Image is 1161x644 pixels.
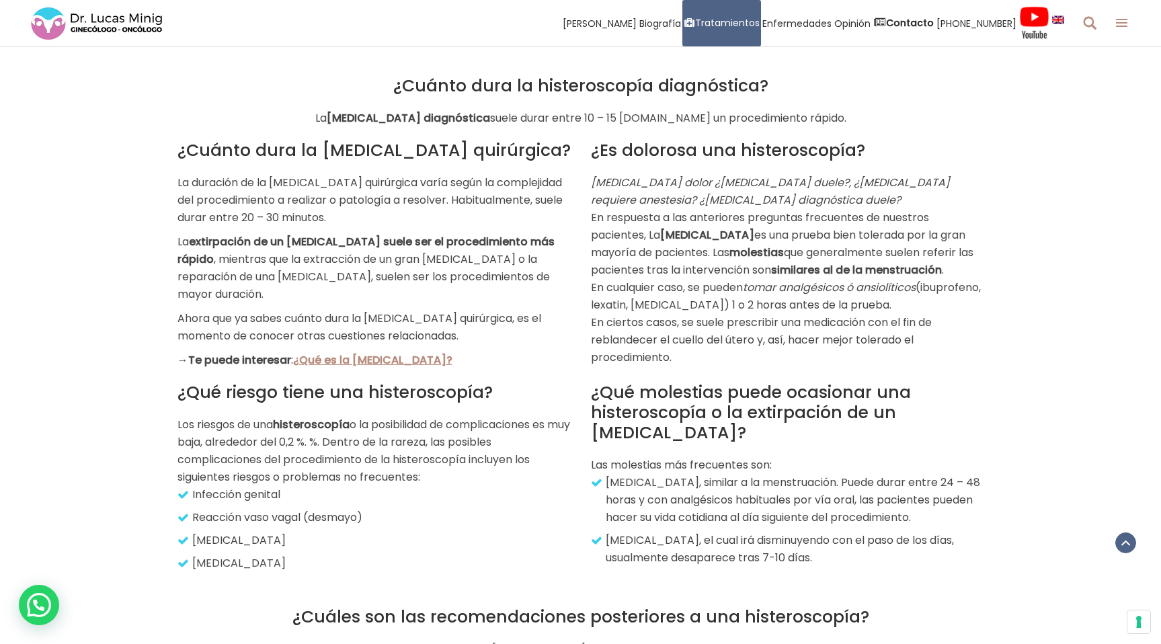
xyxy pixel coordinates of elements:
h2: ¿Cuánto dura la [MEDICAL_DATA] quirúrgica? [177,140,571,161]
span: Biografía [639,15,681,31]
strong: similares al de la menstruación [771,262,942,278]
b: Te puede interesar [188,352,291,368]
h2: ¿Cuánto dura la histeroscopía diagnóstica? [177,76,984,96]
a: ¿Qué es la [MEDICAL_DATA]? [293,352,452,368]
h2: ¿Qué molestias puede ocasionar una histeroscopía o la extirpación de un [MEDICAL_DATA]? [591,383,984,443]
p: La duración de la [MEDICAL_DATA] quirúrgica varía según la complejidad del procedimiento a realiz... [177,174,571,227]
p: → : [177,352,571,369]
p: [MEDICAL_DATA] [181,532,570,549]
h2: ¿Es dolorosa una histeroscopía? [591,140,984,161]
em: [MEDICAL_DATA] dolor ¿[MEDICAL_DATA] duele?, ¿[MEDICAL_DATA] requiere anestesia? ¿[MEDICAL_DATA] ... [591,175,950,208]
span: Tratamientos [695,15,760,31]
p: Las molestias más frecuentes son: [591,456,984,474]
strong: molestias [729,245,784,260]
p: [MEDICAL_DATA], el cual irá disminuyendo con el paso de los días, usualmente desaparece tras 7-10... [594,532,984,567]
p: La , mientras que la extracción de un gran [MEDICAL_DATA] o la reparación de una [MEDICAL_DATA], ... [177,233,571,303]
p: [MEDICAL_DATA] [181,555,570,572]
strong: extirpación de un [MEDICAL_DATA] suele ser el procedimiento más rápido [177,234,555,267]
h2: ¿Qué riesgo tiene una histeroscopía? [177,383,571,403]
p: La suele durar entre 10 – 15 [DOMAIN_NAME] un procedimiento rápido. [177,110,984,127]
p: [MEDICAL_DATA], similar a la menstruación. Puede durar entre 24 – 48 horas y con analgésicos habi... [594,474,984,526]
span: [PERSON_NAME] [563,15,637,31]
h2: ¿Cuáles son las recomendaciones posteriores a una histeroscopía? [177,607,984,627]
strong: histeroscopía [273,417,350,432]
strong: Contacto [886,16,934,30]
strong: [MEDICAL_DATA] diagnóstica [327,110,490,126]
img: language english [1052,15,1064,24]
p: Los riesgos de una o la posibilidad de complicaciones es muy baja, alrededor del 0,2 %. %. Dentro... [177,416,571,486]
span: Enfermedades [762,15,832,31]
button: Sus preferencias de consentimiento para tecnologías de seguimiento [1127,610,1150,633]
strong: [MEDICAL_DATA] [660,227,754,243]
img: Videos Youtube Ginecología [1019,6,1049,40]
p: En respuesta a las anteriores preguntas frecuentes de nuestros pacientes, La es una prueba bien t... [591,174,984,366]
span: [PHONE_NUMBER] [936,15,1016,31]
span: Opinión [834,15,871,31]
p: Infección genital [181,486,570,504]
p: Reacción vaso vagal (desmayo) [181,509,570,526]
p: Ahora que ya sabes cuánto dura la [MEDICAL_DATA] quirúrgica, es el momento de conocer otras cuest... [177,310,571,345]
em: tomar analgésicos ó ansiolíticos [743,280,916,295]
